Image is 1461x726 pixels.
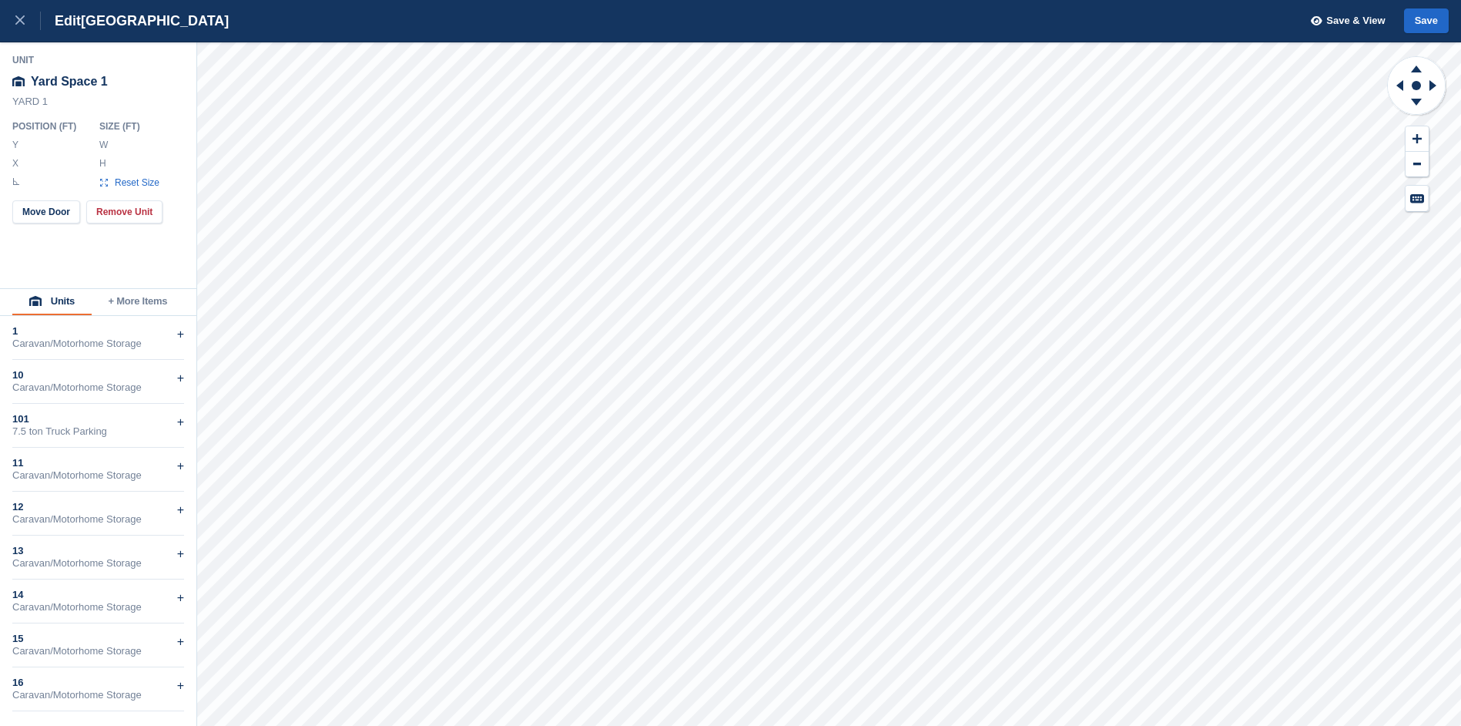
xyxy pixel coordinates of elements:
[114,176,160,190] span: Reset Size
[99,120,167,133] div: Size ( FT )
[41,12,229,30] div: Edit [GEOGRAPHIC_DATA]
[12,633,184,645] div: 15
[12,68,185,96] div: Yard Space 1
[99,157,107,170] label: H
[13,178,19,185] img: angle-icn.0ed2eb85.svg
[177,633,184,651] div: +
[12,501,184,513] div: 12
[1326,13,1385,29] span: Save & View
[1406,186,1429,211] button: Keyboard Shortcuts
[12,381,184,394] div: Caravan/Motorhome Storage
[12,120,87,133] div: Position ( FT )
[12,96,185,116] div: YARD 1
[177,413,184,432] div: +
[177,589,184,607] div: +
[86,200,163,224] button: Remove Unit
[92,289,184,315] button: + More Items
[99,139,107,151] label: W
[12,369,184,381] div: 10
[177,325,184,344] div: +
[12,54,185,66] div: Unit
[12,157,20,170] label: X
[12,289,92,315] button: Units
[12,413,184,425] div: 101
[1404,8,1449,34] button: Save
[12,645,184,657] div: Caravan/Motorhome Storage
[12,425,184,438] div: 7.5 ton Truck Parking
[12,623,184,667] div: 15Caravan/Motorhome Storage+
[12,338,184,350] div: Caravan/Motorhome Storage
[12,601,184,613] div: Caravan/Motorhome Storage
[12,448,184,492] div: 11Caravan/Motorhome Storage+
[1302,8,1386,34] button: Save & View
[177,457,184,476] div: +
[12,677,184,689] div: 16
[1406,126,1429,152] button: Zoom In
[12,469,184,482] div: Caravan/Motorhome Storage
[12,492,184,536] div: 12Caravan/Motorhome Storage+
[12,580,184,623] div: 14Caravan/Motorhome Storage+
[12,557,184,570] div: Caravan/Motorhome Storage
[12,457,184,469] div: 11
[12,689,184,701] div: Caravan/Motorhome Storage
[12,536,184,580] div: 13Caravan/Motorhome Storage+
[12,545,184,557] div: 13
[177,369,184,388] div: +
[12,360,184,404] div: 10Caravan/Motorhome Storage+
[12,200,80,224] button: Move Door
[12,667,184,711] div: 16Caravan/Motorhome Storage+
[177,545,184,563] div: +
[177,677,184,695] div: +
[12,589,184,601] div: 14
[12,513,184,526] div: Caravan/Motorhome Storage
[1406,152,1429,177] button: Zoom Out
[12,316,184,360] div: 1Caravan/Motorhome Storage+
[12,404,184,448] div: 1017.5 ton Truck Parking+
[12,139,20,151] label: Y
[12,325,184,338] div: 1
[177,501,184,519] div: +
